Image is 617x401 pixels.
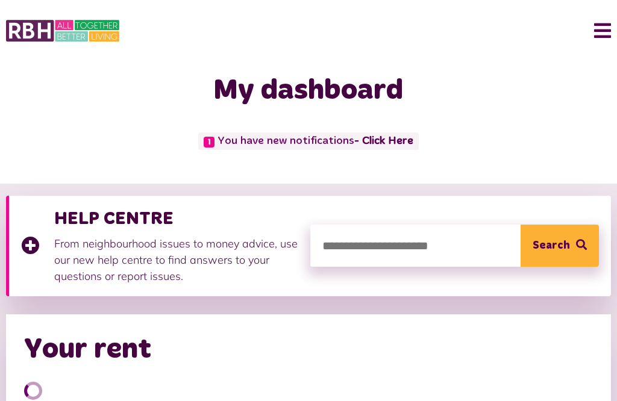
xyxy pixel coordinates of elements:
[54,208,298,229] h3: HELP CENTRE
[204,137,215,148] span: 1
[57,73,559,108] h1: My dashboard
[198,132,418,150] span: You have new notifications
[54,235,298,284] p: From neighbourhood issues to money advice, use our new help centre to find answers to your questi...
[354,136,413,147] a: - Click Here
[24,332,151,367] h2: Your rent
[6,18,119,43] img: MyRBH
[533,225,570,267] span: Search
[521,225,599,267] button: Search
